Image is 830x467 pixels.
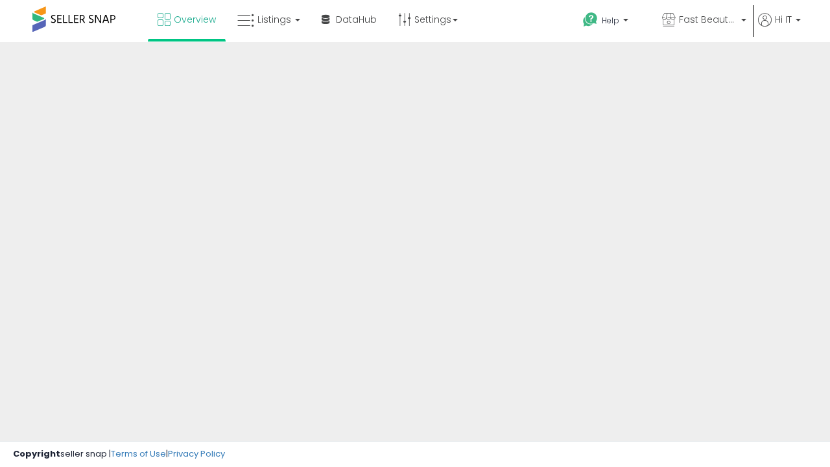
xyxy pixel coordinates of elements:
[758,13,801,42] a: Hi IT
[168,448,225,460] a: Privacy Policy
[602,15,619,26] span: Help
[775,13,792,26] span: Hi IT
[582,12,599,28] i: Get Help
[336,13,377,26] span: DataHub
[111,448,166,460] a: Terms of Use
[13,448,60,460] strong: Copyright
[679,13,737,26] span: Fast Beauty ([GEOGRAPHIC_DATA])
[174,13,216,26] span: Overview
[13,448,225,461] div: seller snap | |
[257,13,291,26] span: Listings
[573,2,650,42] a: Help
